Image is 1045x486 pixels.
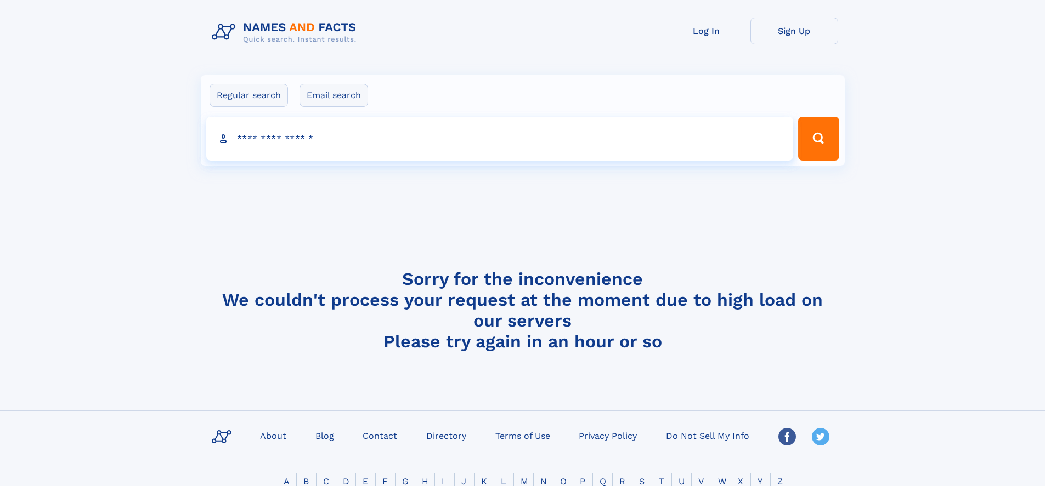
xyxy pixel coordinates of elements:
label: Regular search [210,84,288,107]
button: Search Button [798,117,839,161]
a: Sign Up [750,18,838,44]
a: Terms of Use [491,427,555,443]
a: Contact [358,427,402,443]
a: About [256,427,291,443]
a: Do Not Sell My Info [662,427,754,443]
h4: Sorry for the inconvenience We couldn't process your request at the moment due to high load on ou... [207,268,838,352]
a: Directory [422,427,471,443]
input: search input [206,117,794,161]
a: Privacy Policy [574,427,641,443]
img: Twitter [812,428,829,445]
img: Facebook [778,428,796,445]
a: Blog [311,427,338,443]
img: Logo Names and Facts [207,18,365,47]
a: Log In [663,18,750,44]
label: Email search [300,84,368,107]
